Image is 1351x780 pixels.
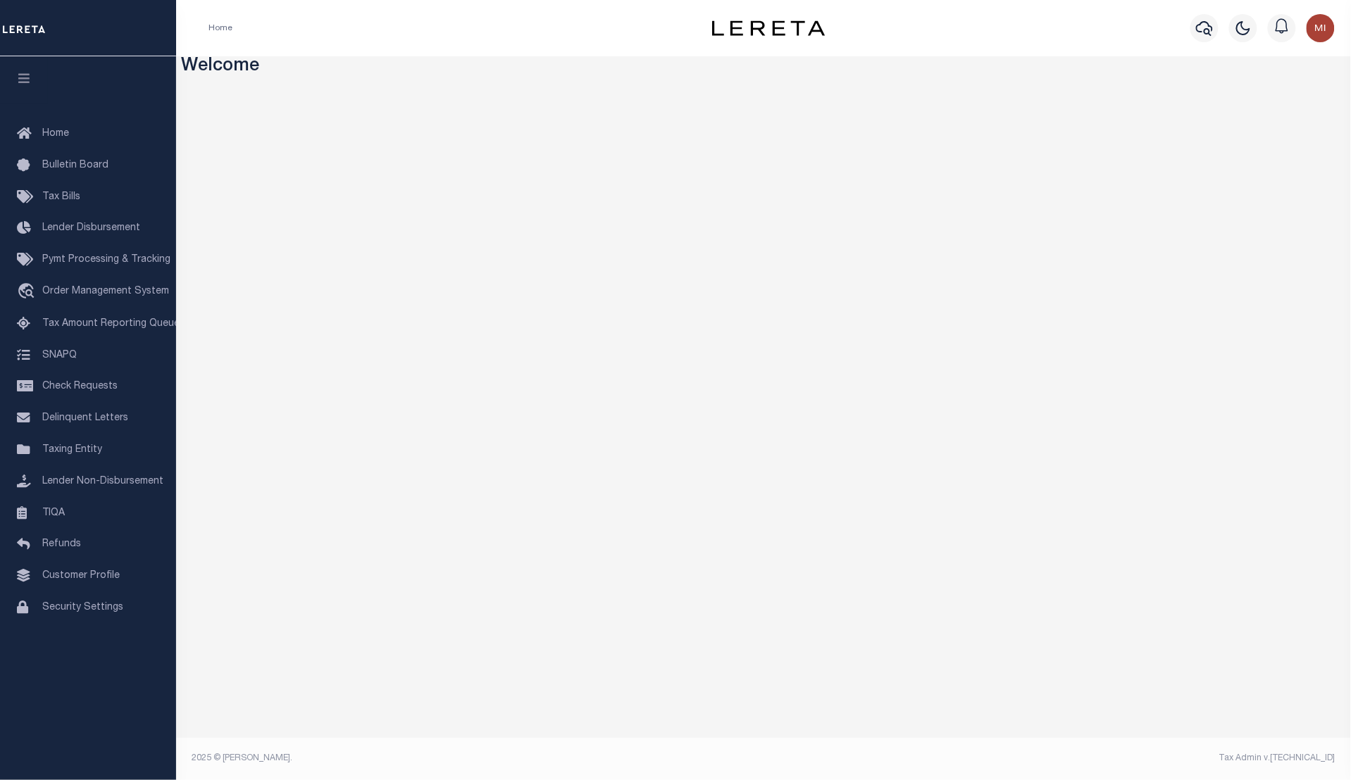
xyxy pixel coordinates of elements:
span: Lender Non-Disbursement [42,477,163,486]
span: TIQA [42,508,65,517]
span: Taxing Entity [42,445,102,455]
span: Tax Amount Reporting Queue [42,319,180,329]
li: Home [208,22,232,34]
img: svg+xml;base64,PHN2ZyB4bWxucz0iaHR0cDovL3d3dy53My5vcmcvMjAwMC9zdmciIHBvaW50ZXItZXZlbnRzPSJub25lIi... [1307,14,1335,42]
span: Security Settings [42,603,123,612]
span: Bulletin Board [42,161,108,170]
span: Pymt Processing & Tracking [42,255,170,265]
span: Order Management System [42,287,169,296]
span: SNAPQ [42,350,77,360]
span: Refunds [42,539,81,549]
img: logo-dark.svg [712,20,825,36]
span: Check Requests [42,382,118,391]
span: Delinquent Letters [42,413,128,423]
h3: Welcome [182,56,1346,78]
i: travel_explore [17,283,39,301]
div: 2025 © [PERSON_NAME]. [182,752,764,765]
span: Lender Disbursement [42,223,140,233]
span: Tax Bills [42,192,80,202]
span: Home [42,129,69,139]
div: Tax Admin v.[TECHNICAL_ID] [774,752,1336,765]
span: Customer Profile [42,571,120,581]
